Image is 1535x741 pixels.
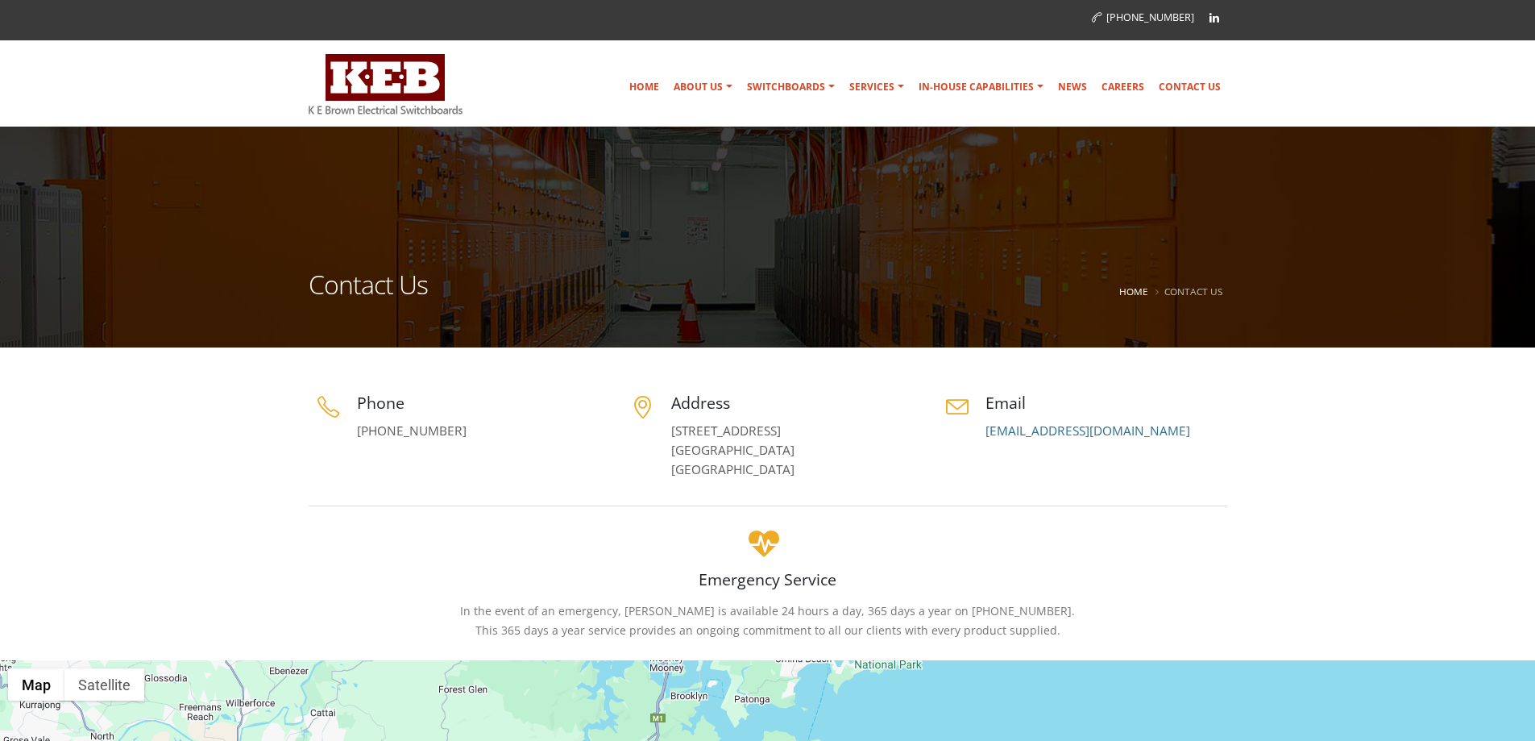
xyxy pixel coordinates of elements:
h4: Phone [357,392,599,414]
h1: Contact Us [309,272,428,318]
a: [PHONE_NUMBER] [357,423,467,439]
a: About Us [667,71,739,103]
a: Switchboards [741,71,841,103]
img: K E Brown Electrical Switchboards [309,54,463,114]
a: Home [623,71,666,103]
a: Services [843,71,911,103]
h4: Address [671,392,913,414]
a: [PHONE_NUMBER] [1092,10,1194,24]
a: Contact Us [1152,71,1227,103]
a: Careers [1095,71,1151,103]
li: Contact Us [1151,281,1223,302]
button: Show street map [8,668,64,701]
a: Home [1119,285,1148,298]
button: Show satellite imagery [64,668,144,701]
p: In the event of an emergency, [PERSON_NAME] is available 24 hours a day, 365 days a year on [PHON... [309,602,1227,640]
a: Linkedin [1202,6,1226,30]
a: [STREET_ADDRESS][GEOGRAPHIC_DATA][GEOGRAPHIC_DATA] [671,423,794,478]
a: In-house Capabilities [912,71,1050,103]
h4: Emergency Service [309,568,1227,590]
a: News [1052,71,1093,103]
a: [EMAIL_ADDRESS][DOMAIN_NAME] [985,423,1190,439]
h4: Email [985,392,1227,414]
